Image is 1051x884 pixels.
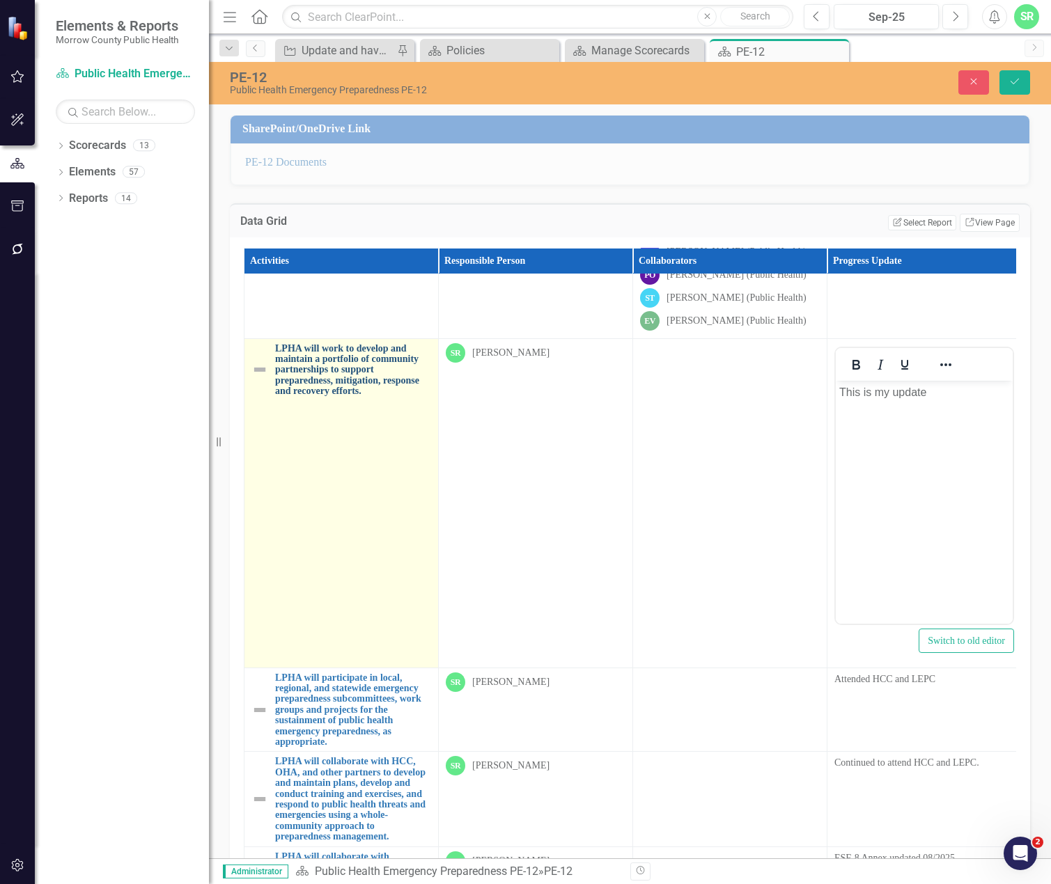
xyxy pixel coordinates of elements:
button: Select Report [888,215,956,230]
a: Public Health Emergency Preparedness PE-12 [56,66,195,82]
button: Reveal or hide additional toolbar items [934,355,958,374]
div: PO [640,265,660,285]
div: SR [446,756,465,775]
img: Not Defined [251,702,268,718]
a: LPHA will collaborate with HCC, OHA, and other partners to develop and maintain plans, develop an... [275,756,431,842]
div: [PERSON_NAME] (Public Health) [667,291,807,305]
div: EV [640,311,660,331]
div: PE-12 [230,70,672,85]
span: 2 [1032,837,1043,848]
div: PE-12 [736,43,846,61]
img: ClearPoint Strategy [7,16,31,40]
button: Sep-25 [834,4,939,29]
span: Administrator [223,865,288,878]
div: » [295,864,620,880]
div: [PERSON_NAME] (Public Health) [667,268,807,282]
div: SR [446,343,465,363]
a: Public Health Emergency Preparedness PE-12 [315,865,538,878]
div: 57 [123,166,145,178]
p: Attended HCC and LEPC [834,672,1014,686]
input: Search ClearPoint... [282,5,793,29]
img: Not Defined [251,361,268,378]
a: LPHA will work to develop and maintain a portfolio of community partnerships to support preparedn... [275,343,431,397]
div: Public Health Emergency Preparedness PE-12 [230,85,672,95]
span: Elements & Reports [56,17,178,34]
p: Continued to attend HCC and LEPC. [834,756,1014,770]
div: Update and have staff review updated guide [302,42,394,59]
button: Underline [893,355,917,374]
div: 14 [115,192,137,204]
div: SR [446,851,465,871]
a: Update and have staff review updated guide [279,42,394,59]
button: Bold [844,355,868,374]
a: LPHA will participate in local, regional, and statewide emergency preparedness subcommittees, wor... [275,672,431,748]
span: Search [740,10,770,22]
div: [PERSON_NAME] (Public Health) [667,314,807,328]
div: Manage Scorecards [591,42,701,59]
div: Sep-25 [839,9,934,26]
a: Manage Scorecards [568,42,701,59]
p: ESF-8 Annex updated 08/2025 [834,851,1014,865]
a: Elements [69,164,116,180]
a: View Page [960,214,1020,232]
button: Search [720,7,790,26]
div: Policies [446,42,556,59]
button: Italic [869,355,892,374]
input: Search Below... [56,100,195,124]
small: Morrow County Public Health [56,34,178,45]
iframe: Intercom live chat [1004,837,1037,870]
a: Policies [423,42,556,59]
div: ST [640,288,660,308]
a: Reports [69,191,108,207]
div: 13 [133,140,155,152]
div: SR [446,672,465,692]
h3: Data Grid [240,215,444,228]
button: SR [1014,4,1039,29]
iframe: Rich Text Area [836,381,1013,624]
button: Switch to old editor [919,629,1014,653]
a: Scorecards [69,138,126,154]
img: Not Defined [251,791,268,807]
div: [PERSON_NAME] [472,346,550,360]
div: [PERSON_NAME] [472,675,550,689]
div: [PERSON_NAME] [472,854,550,868]
div: [PERSON_NAME] [472,759,550,773]
div: PE-12 [544,865,573,878]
